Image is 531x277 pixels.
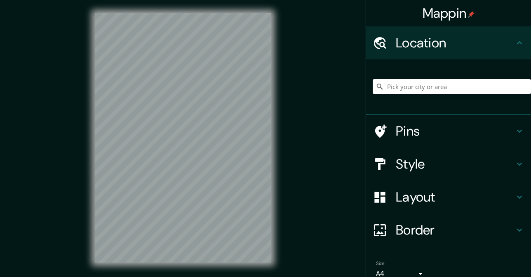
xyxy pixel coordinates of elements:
[366,214,531,246] div: Border
[366,26,531,59] div: Location
[396,35,515,51] h4: Location
[376,260,385,267] label: Size
[366,181,531,214] div: Layout
[423,5,475,21] h4: Mappin
[366,148,531,181] div: Style
[396,156,515,172] h4: Style
[95,13,271,263] canvas: Map
[468,11,475,18] img: pin-icon.png
[396,123,515,139] h4: Pins
[396,222,515,238] h4: Border
[373,79,531,94] input: Pick your city or area
[396,189,515,205] h4: Layout
[366,115,531,148] div: Pins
